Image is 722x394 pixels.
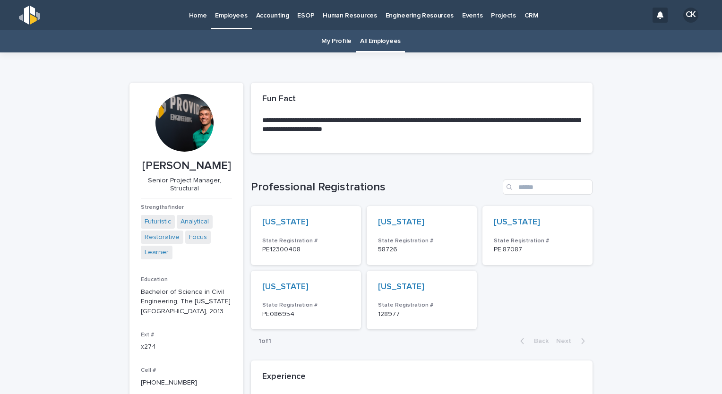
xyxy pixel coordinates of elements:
[141,159,232,173] p: [PERSON_NAME]
[262,246,350,254] p: PE12300408
[145,217,171,227] a: Futuristic
[262,301,350,309] h3: State Registration #
[321,30,352,52] a: My Profile
[251,330,279,353] p: 1 of 1
[367,271,477,330] a: [US_STATE] State Registration #128977
[141,343,156,350] a: x274
[141,205,184,210] span: Strengthsfinder
[251,206,361,265] a: [US_STATE] State Registration #PE12300408
[378,310,465,318] p: 128977
[262,217,309,228] a: [US_STATE]
[141,287,232,317] p: Bachelor of Science in Civil Engineering, The [US_STATE][GEOGRAPHIC_DATA], 2013
[482,206,593,265] a: [US_STATE] State Registration #PE.87087
[360,30,401,52] a: All Employees
[683,8,698,23] div: CK
[251,180,499,194] h1: Professional Registrations
[251,271,361,330] a: [US_STATE] State Registration #PE086954
[378,237,465,245] h3: State Registration #
[180,217,209,227] a: Analytical
[262,372,306,382] h2: Experience
[141,277,168,283] span: Education
[19,6,40,25] img: s5b5MGTdWwFoU4EDV7nw
[141,332,154,338] span: Ext #
[141,379,197,386] a: [PHONE_NUMBER]
[494,237,581,245] h3: State Registration #
[141,368,156,373] span: Cell #
[503,180,593,195] input: Search
[262,282,309,292] a: [US_STATE]
[378,301,465,309] h3: State Registration #
[262,310,350,318] p: PE086954
[367,206,477,265] a: [US_STATE] State Registration #58726
[494,217,540,228] a: [US_STATE]
[378,282,424,292] a: [US_STATE]
[378,217,424,228] a: [US_STATE]
[145,232,180,242] a: Restorative
[528,338,549,344] span: Back
[552,337,593,345] button: Next
[494,246,581,254] p: PE.87087
[262,237,350,245] h3: State Registration #
[145,248,169,257] a: Learner
[141,177,228,193] p: Senior Project Manager, Structural
[262,94,296,104] h2: Fun Fact
[189,232,207,242] a: Focus
[513,337,552,345] button: Back
[556,338,577,344] span: Next
[378,246,465,254] p: 58726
